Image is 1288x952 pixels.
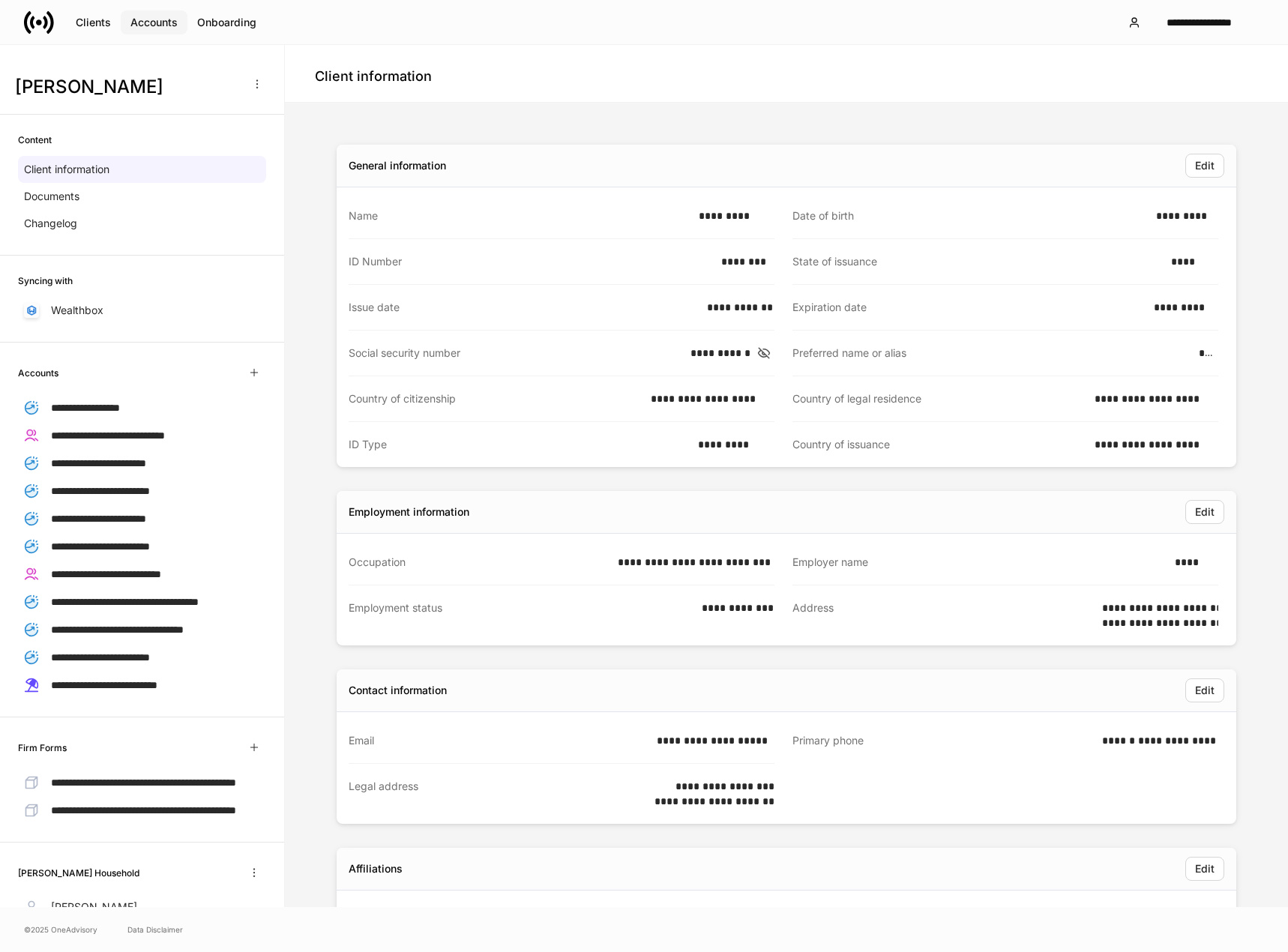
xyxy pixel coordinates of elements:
div: Affiliations [349,861,403,876]
button: Edit [1185,857,1224,881]
button: Edit [1185,154,1224,178]
a: Changelog [18,210,266,237]
div: Occupation [349,555,609,570]
p: [PERSON_NAME] [51,900,137,915]
div: Onboarding [197,15,256,30]
div: Name [349,208,690,223]
div: Edit [1195,683,1215,698]
button: Accounts [121,10,187,34]
p: Changelog [24,216,77,231]
span: © 2025 OneAdvisory [24,924,97,936]
h6: [PERSON_NAME] Household [18,866,139,880]
div: Employer name [792,555,1166,570]
div: Country of citizenship [349,391,642,406]
h6: Syncing with [18,274,73,288]
a: [PERSON_NAME] [18,894,266,921]
button: Clients [66,10,121,34]
h3: [PERSON_NAME] [15,75,239,99]
div: Expiration date [792,300,1145,315]
div: Employment status [349,600,693,630]
div: Preferred name or alias [792,346,1190,361]
a: Client information [18,156,266,183]
a: Wealthbox [18,297,266,324]
button: Onboarding [187,10,266,34]
p: Client information [24,162,109,177]
p: Documents [24,189,79,204]
div: Contact information [349,683,447,698]
div: State of issuance [792,254,1162,269]
h4: Client information [315,67,432,85]
button: Edit [1185,678,1224,702]
a: Documents [18,183,266,210]
div: Country of issuance [792,437,1086,452]
div: ID Number [349,254,712,269]
div: Date of birth [792,208,1147,223]
div: Address [792,600,1093,630]
div: Edit [1195,158,1215,173]
div: Clients [76,15,111,30]
div: Edit [1195,504,1215,519]
div: Primary phone [792,733,1093,749]
h6: Content [18,133,52,147]
div: Legal address [349,779,641,809]
div: Social security number [349,346,681,361]
button: Edit [1185,500,1224,524]
div: Employment information [349,504,469,519]
p: Wealthbox [51,303,103,318]
h6: Accounts [18,366,58,380]
div: Country of legal residence [792,391,1086,406]
h6: Firm Forms [18,741,67,755]
div: Issue date [349,300,698,315]
div: General information [349,158,446,173]
div: Edit [1195,861,1215,876]
a: Data Disclaimer [127,924,183,936]
div: Email [349,733,648,748]
div: Accounts [130,15,178,30]
div: ID Type [349,437,689,452]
